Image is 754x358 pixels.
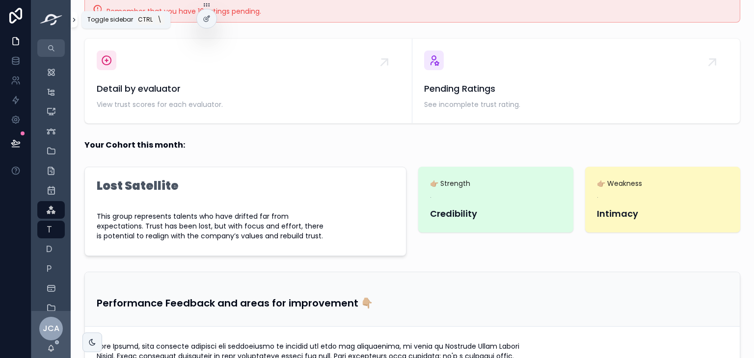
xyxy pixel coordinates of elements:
a: T [37,221,65,238]
span: \ [156,16,163,24]
span: Remember that you have 10 ratings pending. [107,6,261,16]
span: Toggle sidebar [87,16,133,24]
span: See incomplete trust rating. [424,100,728,109]
span: D [44,244,54,254]
a: Detail by evaluatorView trust scores for each evaluator. [85,39,412,123]
span: This group represents talents who have drifted far from expectations. Trust has been lost, but wi... [97,211,394,241]
a: D [37,240,65,258]
a: P [37,260,65,278]
h3: Performance Feedback and areas for improvement 👇🏼 [97,296,728,310]
strong: Your Cohort this month: [84,139,185,151]
strong: Intimacy [597,207,638,220]
div: scrollable content [31,57,71,311]
a: Pending RatingsSee incomplete trust rating. [412,39,740,123]
img: App logo [37,13,65,27]
strong: Credibility [430,207,477,220]
span: 👉🏼 Weakness [597,179,728,188]
span: View trust scores for each evaluator. [97,100,400,109]
div: Remember that you have 10 ratings pending. [107,6,732,16]
h1: Lost Satellite [97,180,179,192]
p: . [430,191,431,200]
p: . [597,191,598,200]
span: Detail by evaluator [97,82,400,96]
span: Pending Ratings [424,82,728,96]
span: JCA [43,323,59,334]
span: T [44,225,54,234]
span: 👉🏼 Strength [430,179,562,188]
span: Ctrl [137,15,154,25]
span: P [44,264,54,274]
